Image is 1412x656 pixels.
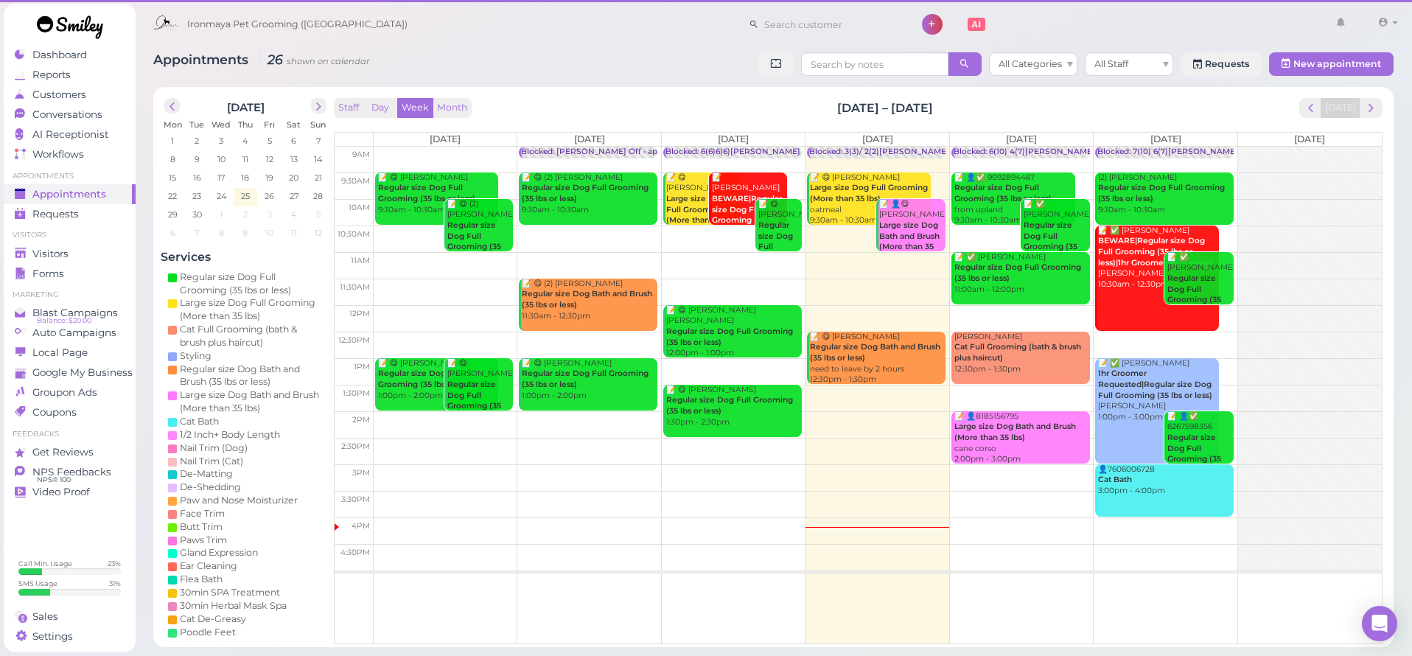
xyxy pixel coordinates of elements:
[180,388,323,415] div: Large size Dog Bath and Brush (More than 35 lbs)
[193,226,200,240] span: 7
[37,474,71,486] span: NPS® 100
[310,119,326,130] span: Sun
[180,271,323,297] div: Regular size Dog Full Grooming (35 lbs or less)
[1097,226,1219,290] div: 📝 ✅ [PERSON_NAME] [PERSON_NAME] 10:30am - 12:30pm
[32,366,133,379] span: Google My Business
[32,268,64,280] span: Forms
[187,4,408,45] span: Ironmaya Pet Grooming ([GEOGRAPHIC_DATA])
[352,150,370,159] span: 9am
[4,65,136,85] a: Reports
[1294,133,1325,144] span: [DATE]
[32,49,87,61] span: Dashboard
[954,252,1090,296] div: 📝 ✅ [PERSON_NAME] 11:00am - 12:00pm
[4,323,136,343] a: Auto Campaigns
[180,599,287,613] div: 30min Herbal Mask Spa
[240,171,251,184] span: 18
[287,56,370,66] small: shown on calendar
[521,358,657,402] div: 📝 😋 [PERSON_NAME] 1:00pm - 2:00pm
[4,230,136,240] li: Visitors
[837,100,933,116] h2: [DATE] – [DATE]
[1023,199,1090,286] div: 📝 ✅ [PERSON_NAME] 10:00am - 11:00am
[4,462,136,482] a: NPS Feedbacks NPS® 100
[879,220,940,262] b: Large size Dog Bath and Brush (More than 35 lbs)
[4,383,136,402] a: Groupon Ads
[109,579,121,588] div: 31 %
[1167,411,1234,509] div: 📝 👤✅ 6267598356 Yelper 2:00pm - 3:00pm
[341,442,370,451] span: 2:30pm
[169,134,175,147] span: 1
[1097,464,1234,497] div: 👤7606006728 3:00pm - 4:00pm
[32,208,79,220] span: Requests
[1097,172,1234,216] div: (2) [PERSON_NAME] 9:30am - 10:30am
[32,248,69,260] span: Visitors
[167,189,178,203] span: 22
[1360,98,1383,118] button: next
[168,153,176,166] span: 8
[1167,273,1221,315] b: Regular size Dog Full Grooming (35 lbs or less)
[665,305,802,359] div: 📝 😋 [PERSON_NAME] [PERSON_NAME] 12:00pm - 1:00pm
[341,495,370,504] span: 3:30pm
[180,520,223,534] div: Butt Trim
[4,204,136,224] a: Requests
[259,52,370,67] i: 26
[352,415,370,425] span: 2pm
[447,199,514,286] div: 📝 😋 (2) [PERSON_NAME] 10:00am - 11:00am
[180,494,298,507] div: Paw and Nose Moisturizer
[433,98,472,118] button: Month
[1150,133,1181,144] span: [DATE]
[263,189,276,203] span: 26
[1098,236,1212,267] b: BEWARE|Regular size Dog Full Grooming (35 lbs or less)|1hr Groomer Requested
[1098,183,1225,203] b: Regular size Dog Full Grooming (35 lbs or less)
[1181,52,1262,76] a: Requests
[338,229,370,239] span: 10:30am
[216,171,226,184] span: 17
[190,208,203,221] span: 30
[712,194,782,236] b: BEWARE|Regular size Dog Full Grooming (35 lbs or less)
[521,279,657,322] div: 📝 😋 (2) [PERSON_NAME] 11:30am - 12:30pm
[191,171,202,184] span: 16
[718,133,749,144] span: [DATE]
[377,172,499,216] div: 📝 😋 [PERSON_NAME] 9:30am - 10:30am
[163,119,181,130] span: Mon
[711,172,786,270] div: 📝 [PERSON_NAME] new schnauzer [PERSON_NAME] 9:30am - 10:30am
[341,176,370,186] span: 9:30am
[4,482,136,502] a: Video Proof
[340,282,370,292] span: 11:30am
[180,442,248,455] div: Nail Trim (Dog)
[4,45,136,65] a: Dashboard
[4,290,136,300] li: Marketing
[314,208,321,221] span: 5
[351,256,370,265] span: 11am
[1293,58,1381,69] span: New appointment
[666,395,793,416] b: Regular size Dog Full Grooming (35 lbs or less)
[265,134,273,147] span: 5
[180,296,323,323] div: Large size Dog Full Grooming (More than 35 lbs)
[954,172,1075,226] div: 📝 👤✅ 9092894467 from upland 9:30am - 10:30am
[180,626,236,639] div: Poodle Feet
[809,147,1007,158] div: Blocked: 3(3)/ 2(2)[PERSON_NAME] • appointment
[665,385,802,428] div: 📝 😋 [PERSON_NAME] 1:30pm - 2:30pm
[4,303,136,323] a: Blast Campaigns Balance: $20.00
[522,183,649,203] b: Regular size Dog Full Grooming (35 lbs or less)
[349,309,370,318] span: 12pm
[290,208,298,221] span: 4
[343,388,370,398] span: 1:30pm
[180,467,233,481] div: De-Matting
[862,133,893,144] span: [DATE]
[665,172,741,237] div: 📝 😋 [PERSON_NAME] 9:30am - 10:30am
[954,422,1076,442] b: Large size Dog Bath and Brush (More than 35 lbs)
[666,194,737,225] b: Large size Dog Full Grooming (More than 35 lbs)
[215,153,226,166] span: 10
[1097,147,1296,158] div: Blocked: 7(10) 6(7)[PERSON_NAME] • appointment
[447,220,501,262] b: Regular size Dog Full Grooming (35 lbs or less)
[759,13,902,36] input: Search customer
[264,171,275,184] span: 19
[378,369,475,389] b: Regular size Dog Full Grooming (35 lbs or less)
[287,171,300,184] span: 20
[18,579,57,588] div: SMS Usage
[153,52,252,67] span: Appointments
[218,208,224,221] span: 1
[1167,433,1221,475] b: Regular size Dog Full Grooming (35 lbs or less)
[217,226,225,240] span: 8
[574,133,605,144] span: [DATE]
